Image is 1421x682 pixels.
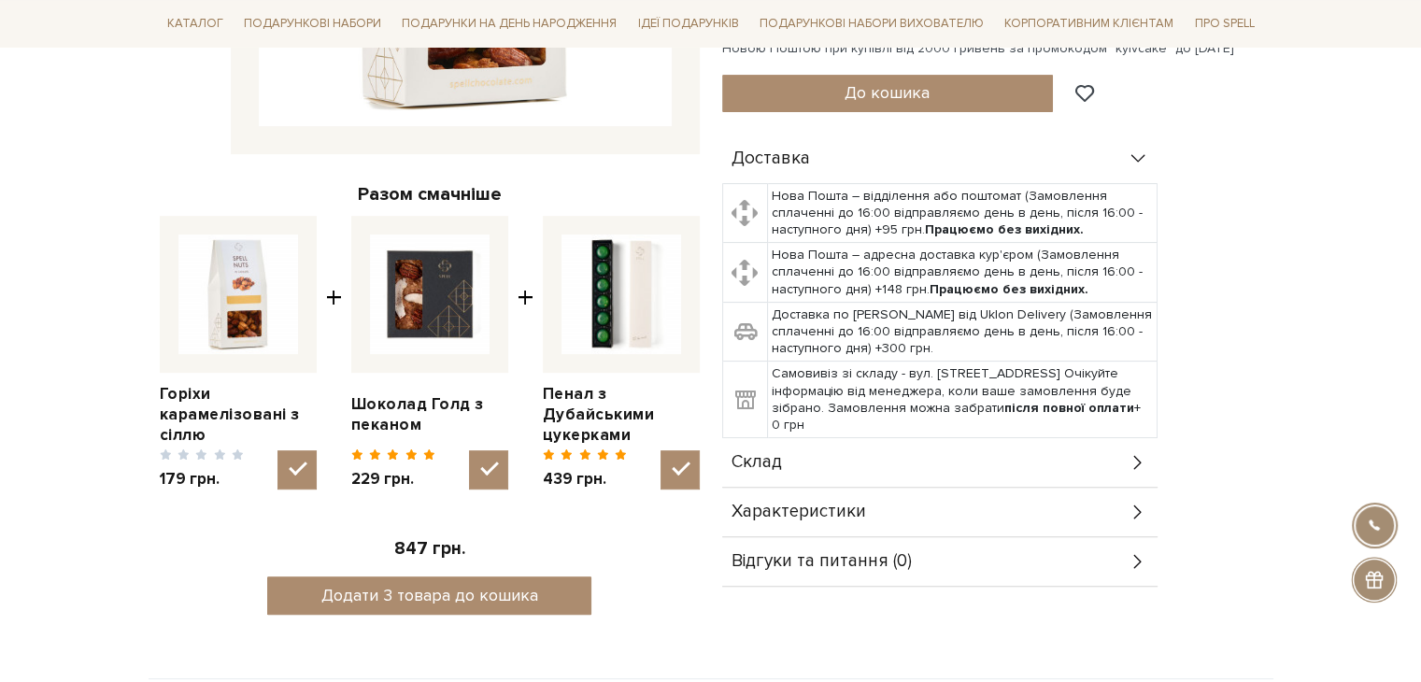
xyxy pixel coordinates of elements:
div: Разом смачніше [160,182,700,206]
span: До кошика [845,82,930,103]
a: Ідеї подарунків [630,9,746,38]
td: Нова Пошта – відділення або поштомат (Замовлення сплаченні до 16:00 відправляємо день в день, піс... [767,183,1157,243]
a: Подарункові набори [236,9,389,38]
span: 847 грн. [394,538,465,560]
img: Горіхи карамелізовані з сіллю [178,234,298,354]
a: Про Spell [1187,9,1261,38]
span: 439 грн. [543,469,628,490]
img: Шоколад Голд з пеканом [370,234,490,354]
a: Пенал з Дубайськими цукерками [543,384,700,446]
span: Доставка [732,150,810,167]
img: Пенал з Дубайськими цукерками [561,234,681,354]
b: Працюємо без вихідних. [925,221,1084,237]
b: Працюємо без вихідних. [930,281,1088,297]
button: До кошика [722,75,1054,112]
b: після повної оплати [1004,400,1134,416]
span: 229 грн. [351,469,436,490]
span: + [326,216,342,490]
a: Подарункові набори вихователю [752,7,991,39]
a: Корпоративним клієнтам [997,7,1181,39]
a: Горіхи карамелізовані з сіллю [160,384,317,446]
span: + [518,216,533,490]
a: Шоколад Голд з пеканом [351,394,508,435]
td: Нова Пошта – адресна доставка кур'єром (Замовлення сплаченні до 16:00 відправляємо день в день, п... [767,243,1157,303]
td: Доставка по [PERSON_NAME] від Uklon Delivery (Замовлення сплаченні до 16:00 відправляємо день в д... [767,302,1157,362]
button: Додати 3 товара до кошика [267,576,591,615]
span: Відгуки та питання (0) [732,553,912,570]
td: Самовивіз зі складу - вул. [STREET_ADDRESS] Очікуйте інформацію від менеджера, коли ваше замовлен... [767,362,1157,438]
span: Характеристики [732,504,866,520]
a: Каталог [160,9,231,38]
a: Подарунки на День народження [394,9,624,38]
span: Склад [732,454,782,471]
span: 179 грн. [160,469,245,490]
